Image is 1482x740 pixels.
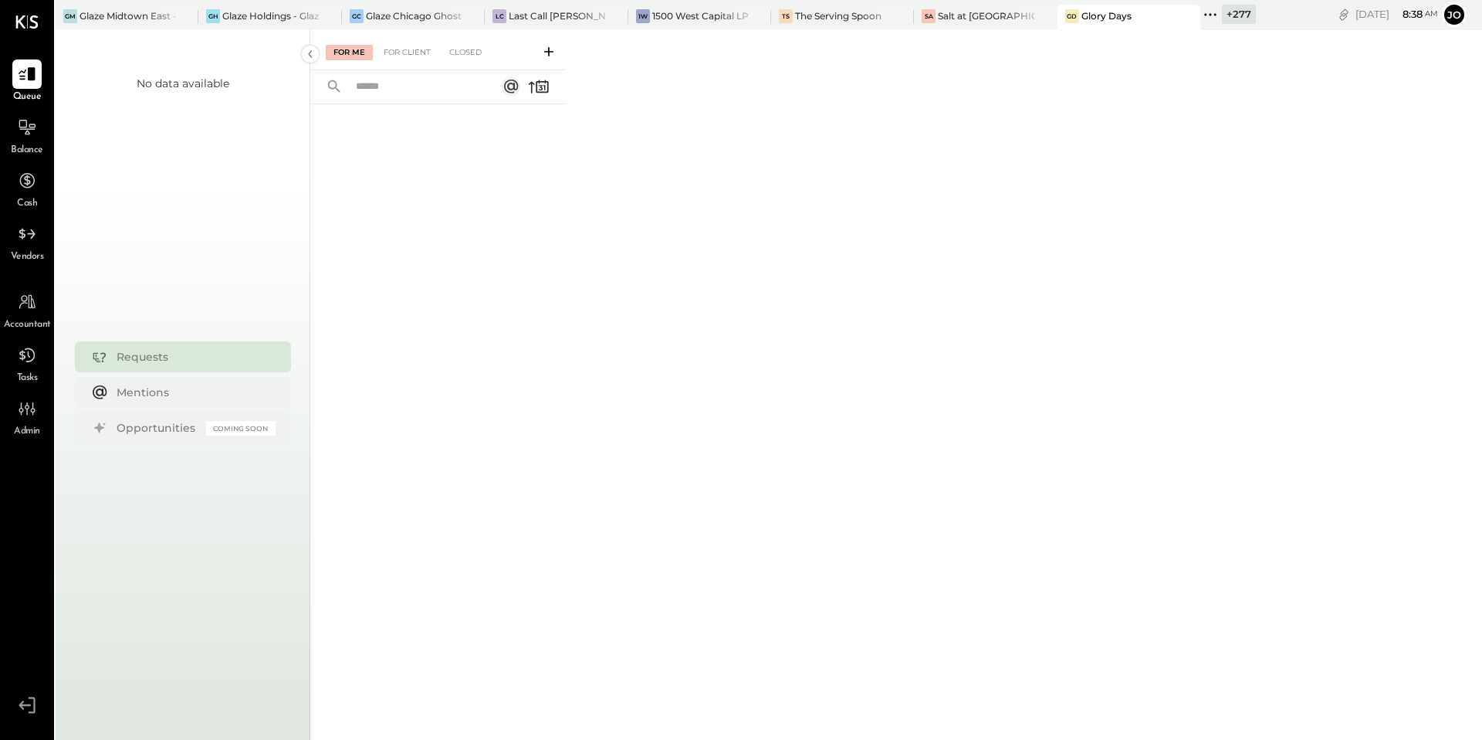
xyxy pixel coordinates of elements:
[4,318,51,332] span: Accountant
[1222,5,1256,24] div: + 277
[1,341,53,385] a: Tasks
[63,9,77,23] div: GM
[326,45,373,60] div: For Me
[350,9,364,23] div: GC
[1065,9,1079,23] div: GD
[222,9,318,22] div: Glaze Holdings - Glaze Teriyaki Holdings LLC
[17,197,37,211] span: Cash
[137,76,229,91] div: No data available
[652,9,748,22] div: 1500 West Capital LP
[1,166,53,211] a: Cash
[779,9,793,23] div: TS
[636,9,650,23] div: 1W
[795,9,881,22] div: The Serving Spoon
[938,9,1034,22] div: Salt at [GEOGRAPHIC_DATA]
[80,9,175,22] div: Glaze Midtown East - Glaze Lexington One LLC
[206,9,220,23] div: GH
[492,9,506,23] div: LC
[366,9,462,22] div: Glaze Chicago Ghost - West River Rice LLC
[14,425,40,439] span: Admin
[1336,6,1352,22] div: copy link
[11,144,43,158] span: Balance
[11,250,44,264] span: Vendors
[509,9,604,22] div: Last Call [PERSON_NAME], LLC
[442,45,489,60] div: Closed
[117,420,198,436] div: Opportunities
[1081,9,1132,22] div: Glory Days
[922,9,936,23] div: Sa
[1,113,53,158] a: Balance
[117,349,268,365] div: Requests
[17,372,38,385] span: Tasks
[1,394,53,439] a: Admin
[376,45,438,60] div: For Client
[117,385,268,400] div: Mentions
[1,287,53,332] a: Accountant
[206,421,276,436] div: Coming Soon
[13,90,42,104] span: Queue
[1,59,53,104] a: Queue
[1,219,53,264] a: Vendors
[1355,7,1438,22] div: [DATE]
[1442,2,1467,27] button: Jo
